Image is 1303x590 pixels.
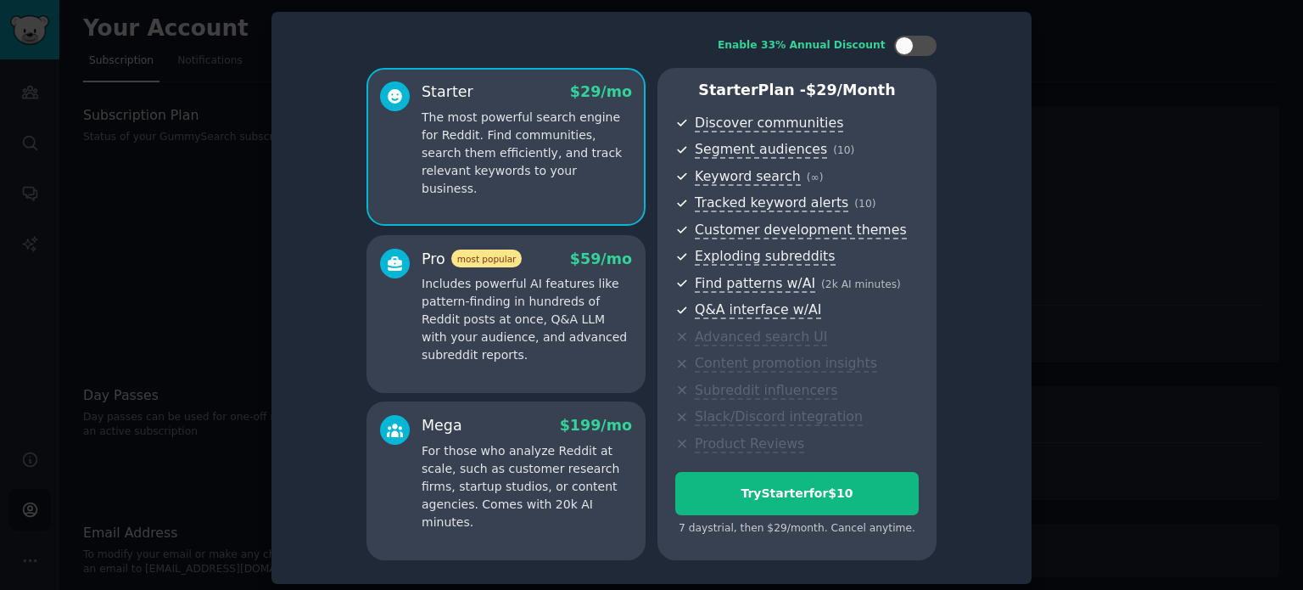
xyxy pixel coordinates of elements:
span: Slack/Discord integration [695,408,863,426]
span: Keyword search [695,168,801,186]
span: most popular [451,250,523,267]
span: ( ∞ ) [807,171,824,183]
div: Pro [422,249,522,270]
p: For those who analyze Reddit at scale, such as customer research firms, startup studios, or conte... [422,442,632,531]
div: Starter [422,81,473,103]
p: Includes powerful AI features like pattern-finding in hundreds of Reddit posts at once, Q&A LLM w... [422,275,632,364]
span: Find patterns w/AI [695,275,815,293]
span: Advanced search UI [695,329,827,346]
div: Mega [422,415,462,436]
span: Customer development themes [695,222,907,239]
span: Q&A interface w/AI [695,301,821,319]
span: ( 10 ) [854,198,875,210]
span: Segment audiences [695,141,827,159]
span: Exploding subreddits [695,248,835,266]
div: Enable 33% Annual Discount [718,38,886,53]
p: Starter Plan - [675,80,919,101]
div: 7 days trial, then $ 29 /month . Cancel anytime. [675,521,919,537]
span: Tracked keyword alerts [695,194,848,212]
span: Discover communities [695,115,843,132]
button: TryStarterfor$10 [675,472,919,515]
span: ( 2k AI minutes ) [821,278,901,290]
span: Subreddit influencers [695,382,837,400]
span: $ 29 /month [806,81,896,98]
div: Try Starter for $10 [676,485,918,503]
span: $ 199 /mo [560,417,632,434]
span: $ 29 /mo [570,83,632,100]
span: Product Reviews [695,435,804,453]
span: ( 10 ) [833,144,854,156]
span: $ 59 /mo [570,250,632,267]
p: The most powerful search engine for Reddit. Find communities, search them efficiently, and track ... [422,109,632,198]
span: Content promotion insights [695,355,877,373]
